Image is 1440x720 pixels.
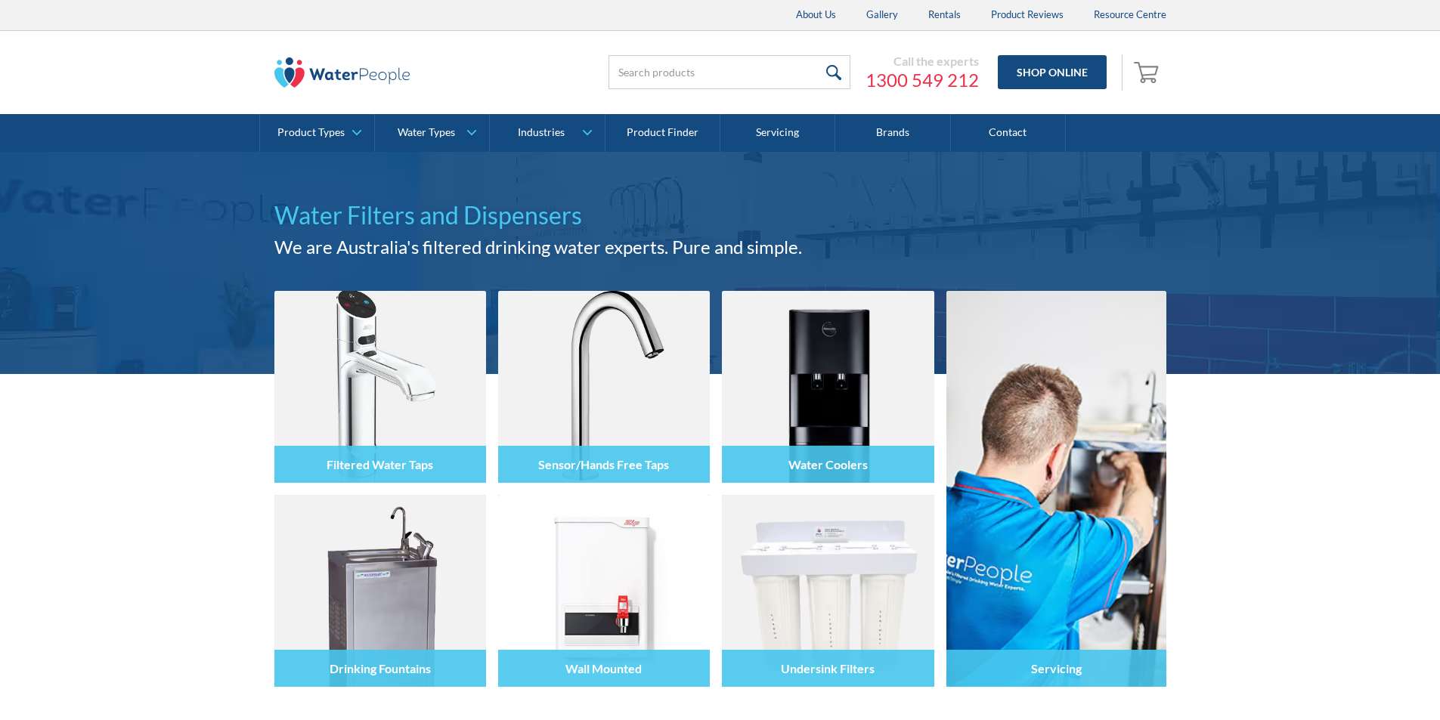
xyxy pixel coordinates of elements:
input: Search products [609,55,850,89]
h4: Water Coolers [788,457,868,471]
img: shopping cart [1134,60,1163,84]
a: 1300 549 212 [866,69,979,91]
h4: Filtered Water Taps [327,457,433,471]
img: Drinking Fountains [274,495,486,687]
a: Water Types [375,114,489,152]
div: Industries [518,126,565,139]
div: Water Types [398,126,455,139]
a: Servicing [720,114,835,152]
a: Product Types [260,114,374,152]
img: The Water People [274,57,410,88]
div: Call the experts [866,54,979,69]
img: Filtered Water Taps [274,291,486,483]
h4: Drinking Fountains [330,661,431,675]
a: Shop Online [998,55,1107,89]
a: Contact [951,114,1066,152]
h4: Sensor/Hands Free Taps [538,457,669,471]
img: Undersink Filters [722,495,934,687]
h4: Servicing [1031,661,1082,675]
a: Brands [835,114,950,152]
a: Industries [490,114,604,152]
a: Servicing [946,291,1166,687]
img: Water Coolers [722,291,934,483]
img: Sensor/Hands Free Taps [498,291,710,483]
a: Open empty cart [1130,54,1166,91]
div: Product Types [277,126,345,139]
a: Product Finder [605,114,720,152]
img: Wall Mounted [498,495,710,687]
h4: Wall Mounted [565,661,642,675]
h4: Undersink Filters [781,661,875,675]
